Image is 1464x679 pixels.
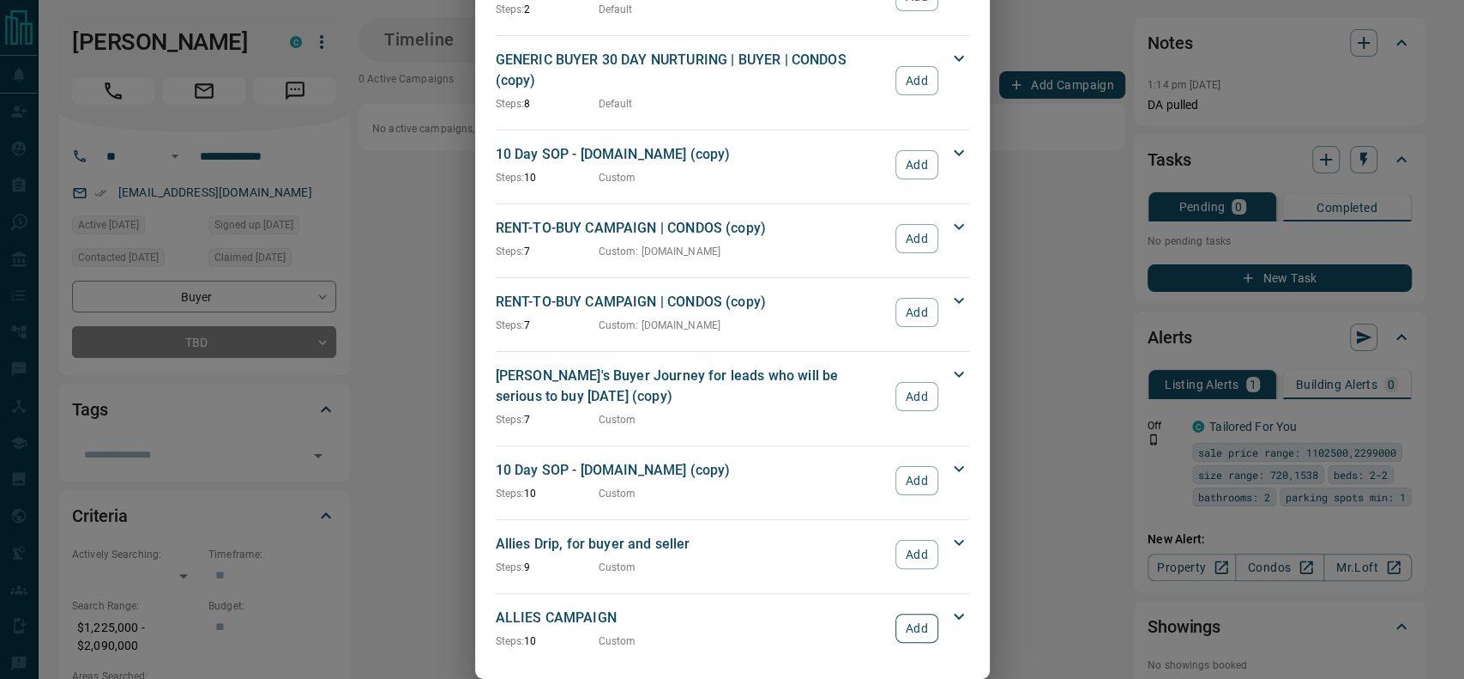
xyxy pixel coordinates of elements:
p: Custom [599,170,636,185]
div: Allies Drip, for buyer and sellerSteps:9CustomAdd [496,530,969,579]
p: GENERIC BUYER 30 DAY NURTURING | BUYER | CONDOS (copy) [496,50,888,91]
p: Custom [599,486,636,501]
p: Custom : [DOMAIN_NAME] [599,244,720,259]
div: RENT-TO-BUY CAMPAIGN | CONDOS (copy)Steps:7Custom: [DOMAIN_NAME]Add [496,288,969,336]
button: Add [895,540,937,569]
p: 2 [496,2,599,17]
p: 7 [496,244,599,259]
p: 8 [496,96,599,112]
span: Steps: [496,635,525,647]
button: Add [895,614,937,643]
span: Steps: [496,172,525,184]
p: Custom [599,560,636,575]
p: 7 [496,412,599,427]
button: Add [895,150,937,179]
button: Add [895,66,937,95]
button: Add [895,382,937,411]
span: Steps: [496,414,525,426]
p: [PERSON_NAME]'s Buyer Journey for leads who will be serious to buy [DATE] (copy) [496,366,888,407]
p: Default [599,96,633,112]
p: RENT-TO-BUY CAMPAIGN | CONDOS (copy) [496,218,888,239]
p: Custom [599,634,636,649]
p: Custom [599,412,636,427]
button: Add [895,466,937,495]
div: GENERIC BUYER 30 DAY NURTURING | BUYER | CONDOS (copy)Steps:8DefaultAdd [496,46,969,115]
span: Steps: [496,488,525,500]
p: Custom : [DOMAIN_NAME] [599,318,720,333]
div: ALLIES CAMPAIGNSteps:10CustomAdd [496,604,969,652]
span: Steps: [496,3,525,15]
span: Steps: [496,246,525,258]
div: RENT-TO-BUY CAMPAIGN | CONDOS (copy)Steps:7Custom: [DOMAIN_NAME]Add [496,215,969,263]
p: 10 [496,634,599,649]
p: Default [599,2,633,17]
div: [PERSON_NAME]'s Buyer Journey for leads who will be serious to buy [DATE] (copy)Steps:7CustomAdd [496,362,969,431]
button: Add [895,224,937,253]
p: 10 Day SOP - [DOMAIN_NAME] (copy) [496,460,888,481]
div: 10 Day SOP - [DOMAIN_NAME] (copy)Steps:10CustomAdd [496,457,969,505]
p: Allies Drip, for buyer and seller [496,534,888,555]
p: 9 [496,560,599,575]
p: 10 [496,486,599,501]
p: 10 [496,170,599,185]
p: ALLIES CAMPAIGN [496,608,888,628]
span: Steps: [496,561,525,573]
span: Steps: [496,98,525,110]
div: 10 Day SOP - [DOMAIN_NAME] (copy)Steps:10CustomAdd [496,141,969,189]
span: Steps: [496,319,525,331]
p: 7 [496,318,599,333]
p: RENT-TO-BUY CAMPAIGN | CONDOS (copy) [496,292,888,312]
p: 10 Day SOP - [DOMAIN_NAME] (copy) [496,144,888,165]
button: Add [895,298,937,327]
